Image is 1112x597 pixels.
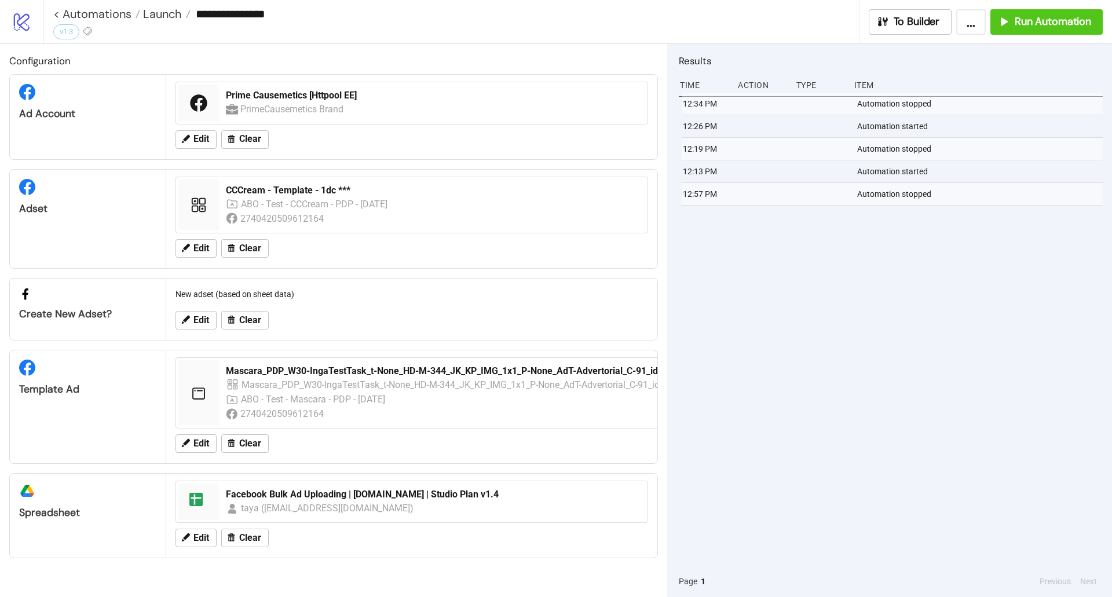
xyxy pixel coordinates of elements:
span: Clear [239,315,261,325]
div: ABO - Test - Mascara - PDP - [DATE] [241,392,386,406]
button: Clear [221,434,269,453]
button: Run Automation [990,9,1103,35]
span: Run Automation [1015,15,1091,28]
button: Previous [1036,575,1074,588]
span: Page [679,575,697,588]
h2: Results [679,53,1103,68]
button: Edit [175,239,217,258]
div: 2740420509612164 [240,211,325,226]
div: Item [853,74,1103,96]
span: Clear [239,438,261,449]
button: Edit [175,311,217,329]
span: Clear [239,243,261,254]
a: < Automations [53,8,140,20]
div: Automation started [856,160,1106,182]
div: Action [737,74,787,96]
button: Edit [175,130,217,149]
div: 2740420509612164 [240,406,325,421]
span: Edit [193,243,209,254]
div: 12:13 PM [682,160,731,182]
div: 12:19 PM [682,138,731,160]
div: PrimeCausemetics Brand [240,102,345,116]
span: Edit [193,438,209,449]
button: Edit [175,529,217,547]
button: Clear [221,130,269,149]
button: Next [1077,575,1100,588]
button: Edit [175,434,217,453]
div: Mascara_PDP_W30-IngaTestTask_t-None_HD-M-344_JK_KP_IMG_1x1_P-None_AdT-Advertorial_C-91_idea-og_V1... [242,378,748,392]
span: Clear [239,533,261,543]
a: Launch [140,8,191,20]
div: Facebook Bulk Ad Uploading | [DOMAIN_NAME] | Studio Plan v1.4 [226,488,641,501]
div: New adset (based on sheet data) [171,283,653,305]
div: Template Ad [19,383,156,396]
div: Automation started [856,115,1106,137]
div: Ad Account [19,107,156,120]
div: Time [679,74,729,96]
button: Clear [221,239,269,258]
div: v1.3 [53,24,79,39]
span: Edit [193,533,209,543]
span: Launch [140,6,182,21]
div: 12:34 PM [682,93,731,115]
div: Adset [19,202,156,215]
div: Create new adset? [19,307,156,321]
span: To Builder [894,15,940,28]
div: Mascara_PDP_W30-IngaTestTask_t-None_HD-M-344_JK_KP_IMG_1x1_P-None_AdT-Advertorial_C-91_idea-og_V1... [226,365,753,378]
span: Edit [193,134,209,144]
button: Clear [221,311,269,329]
button: Clear [221,529,269,547]
button: To Builder [869,9,952,35]
div: Type [795,74,845,96]
div: Prime Causemetics [Httpool EE] [226,89,641,102]
h2: Configuration [9,53,658,68]
div: Automation stopped [856,138,1106,160]
div: ABO - Test - CCCream - PDP - [DATE] [241,197,389,211]
span: Clear [239,134,261,144]
div: CCCream - Template - 1dc *** [226,184,641,197]
span: Edit [193,315,209,325]
div: 12:57 PM [682,183,731,205]
div: Automation stopped [856,93,1106,115]
div: 12:26 PM [682,115,731,137]
button: ... [956,9,986,35]
button: 1 [697,575,709,588]
div: Automation stopped [856,183,1106,205]
div: taya ([EMAIL_ADDRESS][DOMAIN_NAME]) [241,501,415,515]
div: Spreadsheet [19,506,156,519]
